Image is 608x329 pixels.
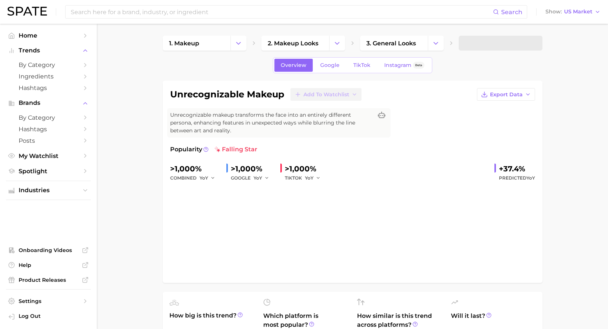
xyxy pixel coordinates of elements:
[526,175,535,181] span: YoY
[261,36,329,51] a: 2. makeup looks
[19,73,78,80] span: Ingredients
[19,137,78,144] span: Posts
[6,165,91,177] a: Spotlight
[384,62,411,68] span: Instagram
[499,174,535,183] span: Predicted
[6,112,91,123] a: by Category
[19,126,78,133] span: Hashtags
[268,40,318,47] span: 2. makeup looks
[19,152,78,159] span: My Watchlist
[281,62,306,68] span: Overview
[170,145,202,154] span: Popularity
[329,36,345,51] button: Change Category
[169,40,199,47] span: 1. makeup
[170,174,220,183] div: combined
[6,71,91,82] a: Ingredients
[170,111,373,135] span: Unrecognizable makeup transforms the face into an entirely different persona, enhancing features ...
[477,88,535,101] button: Export Data
[170,90,284,99] h1: unrecognizable makeup
[347,59,377,72] a: TikTok
[360,36,428,51] a: 3. general looks
[231,164,262,173] span: >1,000%
[254,174,270,183] button: YoY
[19,114,78,121] span: by Category
[290,88,362,101] button: Add to Watchlist
[6,296,91,307] a: Settings
[314,59,346,72] a: Google
[7,7,47,16] img: SPATE
[415,62,422,68] span: Beta
[499,163,535,175] div: +37.4%
[6,45,91,56] button: Trends
[200,175,208,181] span: YoY
[6,59,91,71] a: by Category
[353,62,370,68] span: TikTok
[6,135,91,146] a: Posts
[19,298,78,304] span: Settings
[285,174,326,183] div: TIKTOK
[6,245,91,256] a: Onboarding Videos
[6,82,91,94] a: Hashtags
[544,7,602,17] button: ShowUS Market
[19,84,78,91] span: Hashtags
[254,175,262,181] span: YoY
[230,36,246,51] button: Change Category
[170,164,202,173] span: >1,000%
[19,61,78,68] span: by Category
[19,32,78,39] span: Home
[19,277,78,283] span: Product Releases
[231,174,274,183] div: GOOGLE
[6,30,91,41] a: Home
[6,259,91,271] a: Help
[274,59,313,72] a: Overview
[305,174,321,183] button: YoY
[320,62,340,68] span: Google
[378,59,431,72] a: InstagramBeta
[70,6,493,18] input: Search here for a brand, industry, or ingredient
[428,36,444,51] button: Change Category
[6,274,91,286] a: Product Releases
[214,146,220,152] img: falling star
[19,100,78,106] span: Brands
[6,123,91,135] a: Hashtags
[366,40,416,47] span: 3. general looks
[19,262,78,268] span: Help
[490,91,523,98] span: Export Data
[163,36,230,51] a: 1. makeup
[200,174,216,183] button: YoY
[545,10,562,14] span: Show
[6,185,91,196] button: Industries
[19,187,78,194] span: Industries
[19,47,78,54] span: Trends
[19,313,85,319] span: Log Out
[19,247,78,254] span: Onboarding Videos
[19,168,78,175] span: Spotlight
[6,97,91,109] button: Brands
[305,175,313,181] span: YoY
[285,164,316,173] span: >1,000%
[303,91,349,98] span: Add to Watchlist
[564,10,592,14] span: US Market
[214,145,257,154] span: falling star
[6,310,91,323] a: Log out. Currently logged in with e-mail mathilde@spate.nyc.
[501,9,522,16] span: Search
[6,150,91,162] a: My Watchlist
